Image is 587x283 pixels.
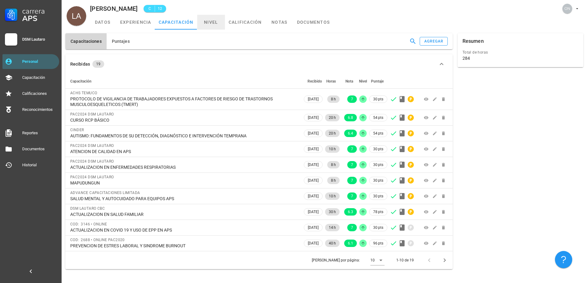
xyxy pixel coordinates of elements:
[351,177,353,184] span: 7
[396,257,414,263] div: 1-10 de 19
[329,145,336,153] span: 10 h
[22,15,57,22] div: APS
[358,74,368,89] th: Nivel
[373,162,383,168] span: 30 pts
[157,6,162,12] span: 12
[70,159,114,164] span: PAC2024 DSM LAUTARO
[107,33,135,49] button: Puntajes
[373,240,383,246] span: 96 pts
[2,86,59,101] a: Calificaciones
[70,196,298,201] div: SALUD MENTAL Y AUTOCUIDADO PARA EQUIPOS APS
[373,115,383,121] span: 54 pts
[22,59,57,64] div: Personal
[22,107,57,112] div: Reconocimientos
[70,222,90,226] span: COD: 3146
[112,39,130,44] span: Puntajes
[70,227,298,233] div: ACTUALIZACION EN COVID 19 Y USO DE EPP EN APS
[70,79,92,83] span: Capacitación
[308,130,319,137] span: [DATE]
[22,7,57,15] div: Carrera
[308,146,319,152] span: [DATE]
[373,209,383,215] span: 78 pts
[22,75,57,80] div: Capacitación
[303,74,324,89] th: Recibido
[293,15,334,30] a: documentos
[329,208,336,216] span: 30 h
[373,146,383,152] span: 30 pts
[90,5,137,12] div: [PERSON_NAME]
[70,243,298,249] div: PREVENCION DE ESTRES LABORAL Y SINDROME BURNOUT
[373,177,383,184] span: 30 pts
[22,37,57,42] div: DSM Lautaro
[70,238,90,242] span: COD: 2688
[70,144,114,148] span: PAC2024 DSM LAUTARO
[463,55,470,61] div: 284
[89,15,116,30] a: datos
[345,79,353,83] span: Nota
[331,177,336,184] span: 8 h
[348,208,353,216] span: 6.3
[424,39,444,43] div: agregar
[308,240,319,247] span: [DATE]
[116,15,155,30] a: experiencia
[96,60,100,68] span: 19
[70,96,298,107] div: PROTOCOLO DE VIGILANCIA DE TRABAJADORES EXPUESTOS A FACTORES DE RIESGO DE TRASTORNOS MUSCULOESQUE...
[93,238,125,242] span: ONLINE PAC2020
[348,130,353,137] span: 6.4
[348,240,353,247] span: 6.1
[308,161,319,168] span: [DATE]
[373,224,383,231] span: 30 pts
[70,117,298,123] div: CURSO RCP BÁSICO
[326,79,336,83] span: Horas
[65,33,107,49] button: Capacitaciones
[93,222,107,226] span: ONLINE
[439,255,450,266] button: Página siguiente
[70,61,90,67] div: Recibidas
[70,128,84,132] span: CINDER
[91,238,92,242] span: •
[2,70,59,85] a: Capacitación
[308,79,322,83] span: Recibido
[331,161,336,168] span: 8 h
[351,145,353,153] span: 7
[22,147,57,152] div: Documentos
[70,39,102,44] span: Capacitaciones
[70,112,114,116] span: PAC2024 DSM LAUTARO
[22,131,57,135] div: Reportes
[308,193,319,200] span: [DATE]
[65,74,303,89] th: Capacitación
[312,251,385,269] div: [PERSON_NAME] por página:
[70,164,298,170] div: ACTUALIZACION EN ENFERMEDADES RESPIRATORIAS
[331,95,336,103] span: 8 h
[463,33,484,49] div: Resumen
[420,37,447,46] button: agregar
[373,130,383,136] span: 54 pts
[22,91,57,96] div: Calificaciones
[562,4,572,14] div: avatar
[329,192,336,200] span: 10 h
[373,193,383,199] span: 30 pts
[324,74,341,89] th: Horas
[72,6,81,26] span: LA
[70,212,298,217] div: ACTUALIZACION EN SALUD FAMILIAR
[351,95,353,103] span: 7
[329,224,336,231] span: 14 h
[370,255,385,265] div: 10Filas por página:
[308,177,319,184] span: [DATE]
[91,222,92,226] span: •
[70,149,298,154] div: ATENCION DE CALIDAD EN APS
[348,114,353,121] span: 6.8
[70,180,298,186] div: MAPUDUNGUN
[351,161,353,168] span: 7
[329,114,336,121] span: 20 h
[351,192,353,200] span: 7
[329,130,336,137] span: 20 h
[368,74,389,89] th: Puntaje
[351,224,353,231] span: 7
[359,79,367,83] span: Nivel
[266,15,293,30] a: notas
[197,15,225,30] a: nivel
[70,206,105,211] span: DSM LAUTARO CBC
[463,49,578,55] div: Total de horas
[70,175,114,179] span: PAC2024 DSM LAUTARO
